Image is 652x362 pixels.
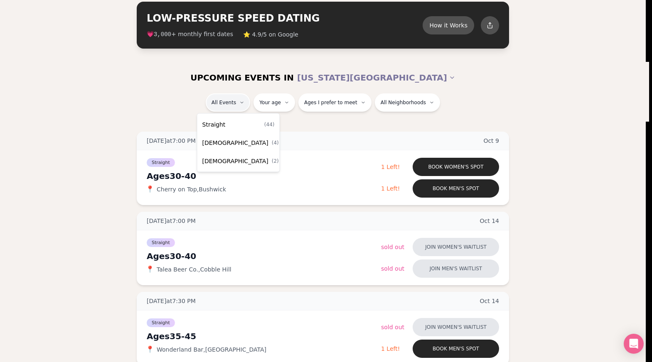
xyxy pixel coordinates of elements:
span: ( 44 ) [264,121,275,128]
span: ( 4 ) [272,139,279,146]
span: [DEMOGRAPHIC_DATA] [202,157,268,165]
span: ( 2 ) [272,158,279,164]
span: [DEMOGRAPHIC_DATA] [202,139,268,147]
span: Straight [202,120,226,129]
